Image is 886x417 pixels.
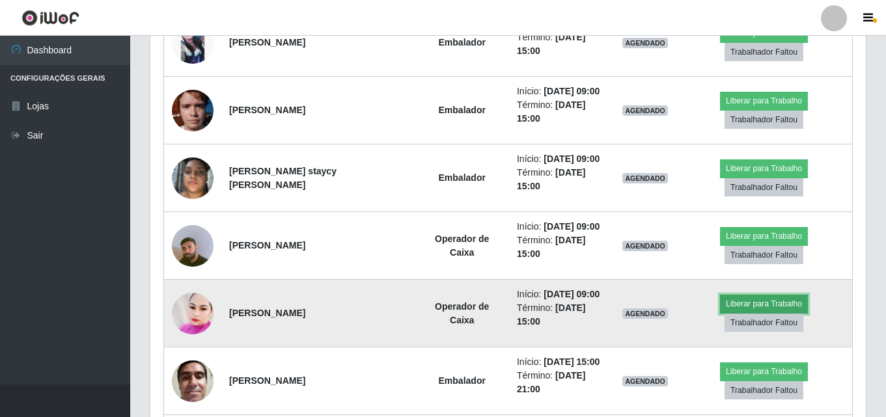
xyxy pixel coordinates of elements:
[21,10,79,26] img: CoreUI Logo
[172,22,214,64] img: 1652231236130.jpeg
[544,154,600,164] time: [DATE] 09:00
[172,83,214,138] img: 1754441632912.jpeg
[622,38,668,48] span: AGENDADO
[435,234,489,258] strong: Operador de Caixa
[435,301,489,325] strong: Operador de Caixa
[517,355,607,369] li: Início:
[622,376,668,386] span: AGENDADO
[725,43,803,61] button: Trabalhador Faltou
[517,31,607,58] li: Término:
[172,209,214,283] img: 1755983948639.jpeg
[517,152,607,166] li: Início:
[720,295,808,313] button: Liberar para Trabalho
[229,166,337,190] strong: [PERSON_NAME] staycy [PERSON_NAME]
[229,308,305,318] strong: [PERSON_NAME]
[517,301,607,329] li: Término:
[544,86,600,96] time: [DATE] 09:00
[544,221,600,232] time: [DATE] 09:00
[517,98,607,126] li: Término:
[725,178,803,196] button: Trabalhador Faltou
[544,356,600,367] time: [DATE] 15:00
[172,353,214,409] img: 1606512880080.jpeg
[622,173,668,183] span: AGENDADO
[172,289,214,338] img: 1755803495461.jpeg
[229,37,305,47] strong: [PERSON_NAME]
[725,314,803,332] button: Trabalhador Faltou
[229,375,305,386] strong: [PERSON_NAME]
[517,234,607,261] li: Término:
[439,172,486,183] strong: Embalador
[725,111,803,129] button: Trabalhador Faltou
[439,375,486,386] strong: Embalador
[517,166,607,193] li: Término:
[720,92,808,110] button: Liberar para Trabalho
[439,105,486,115] strong: Embalador
[517,220,607,234] li: Início:
[622,308,668,319] span: AGENDADO
[725,381,803,399] button: Trabalhador Faltou
[720,362,808,381] button: Liberar para Trabalho
[172,150,214,206] img: 1754691931350.jpeg
[720,227,808,245] button: Liberar para Trabalho
[720,159,808,178] button: Liberar para Trabalho
[517,85,607,98] li: Início:
[622,105,668,116] span: AGENDADO
[439,37,486,47] strong: Embalador
[517,369,607,396] li: Término:
[229,240,305,250] strong: [PERSON_NAME]
[544,289,600,299] time: [DATE] 09:00
[622,241,668,251] span: AGENDADO
[229,105,305,115] strong: [PERSON_NAME]
[517,288,607,301] li: Início:
[725,246,803,264] button: Trabalhador Faltou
